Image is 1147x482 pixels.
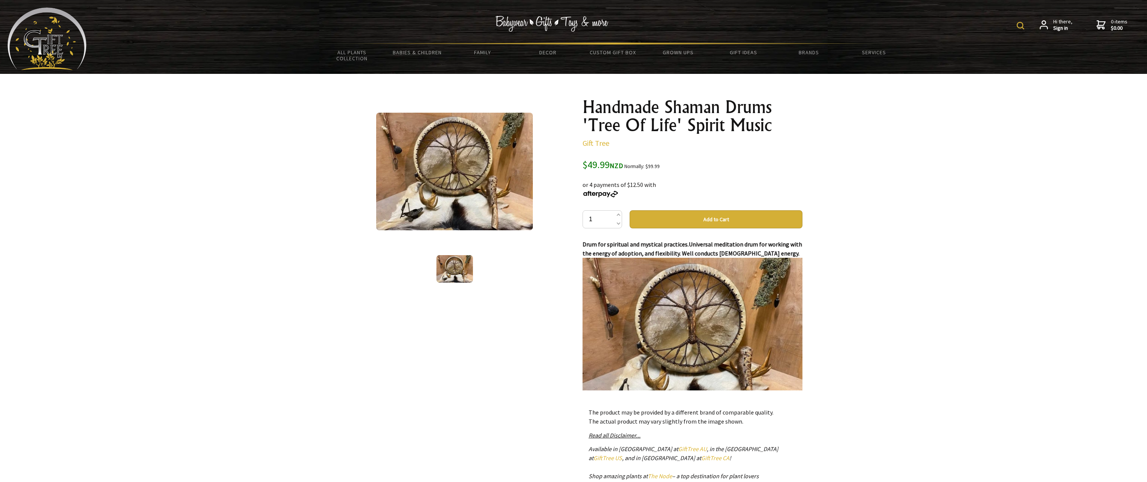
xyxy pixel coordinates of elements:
strong: $0.00 [1111,25,1127,32]
span: NZD [610,161,623,170]
strong: Sign in [1053,25,1072,32]
em: Available in [GEOGRAPHIC_DATA] at , in the [GEOGRAPHIC_DATA] at , and in [GEOGRAPHIC_DATA] at ! S... [589,445,778,480]
a: All Plants Collection [319,44,384,66]
a: Decor [515,44,580,60]
a: The Node [648,472,672,480]
a: Custom Gift Box [580,44,645,60]
a: Brands [776,44,841,60]
a: GiftTree CA [701,454,729,462]
a: Hi there,Sign in [1040,18,1072,32]
a: 0 items$0.00 [1097,18,1127,32]
span: 0 items [1111,18,1127,32]
a: Babies & Children [384,44,450,60]
img: Handmade Shaman Drums 'Tree Of Life' Spirit Music [376,113,533,230]
a: GiftTree US [593,454,622,462]
button: Add to Cart [630,210,802,228]
small: Normally: $99.99 [624,163,660,170]
img: Babyware - Gifts - Toys and more... [8,8,87,70]
img: Afterpay [583,191,619,197]
img: Handmade Shaman Drums 'Tree Of Life' Spirit Music [436,255,473,283]
p: The product may be provided by a different brand of comparable quality. The actual product may va... [589,408,796,426]
a: Family [450,44,515,60]
img: Babywear - Gifts - Toys & more [495,16,608,32]
div: or 4 payments of $12.50 with [583,171,802,198]
h1: Handmade Shaman Drums 'Tree Of Life' Spirit Music [583,98,802,134]
strong: Drum for spiritual and mystical practices.Universal meditation drum for working with the energy o... [583,240,802,424]
img: product search [1017,22,1024,29]
a: Gift Ideas [711,44,776,60]
a: Gift Tree [583,138,609,148]
a: GiftTree AU [678,445,707,453]
span: Hi there, [1053,18,1072,32]
span: $49.99 [583,158,623,171]
a: Read all Disclaimer... [589,432,641,439]
a: Grown Ups [646,44,711,60]
a: Services [842,44,907,60]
